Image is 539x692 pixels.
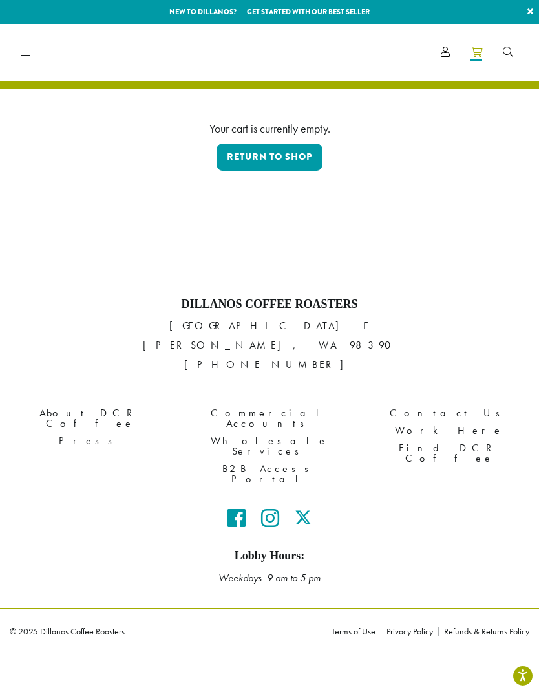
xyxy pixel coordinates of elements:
[369,440,529,468] a: Find DCR Coffee
[218,571,321,585] em: Weekdays 9 am to 5 pm
[217,144,322,171] a: Return to shop
[381,627,438,636] a: Privacy Policy
[10,316,529,374] p: [GEOGRAPHIC_DATA] E [PERSON_NAME], WA 98390 [PHONE_NUMBER]
[10,405,170,433] a: About DCR Coffee
[19,120,520,137] div: Your cart is currently empty.
[10,627,312,636] p: © 2025 Dillanos Coffee Roasters.
[189,433,350,460] a: Wholesale Services
[438,627,529,636] a: Refunds & Returns Policy
[10,549,529,563] h5: Lobby Hours:
[189,460,350,488] a: B2B Access Portal
[369,405,529,422] a: Contact Us
[247,6,370,17] a: Get started with our best seller
[10,433,170,450] a: Press
[332,627,381,636] a: Terms of Use
[369,422,529,440] a: Work Here
[10,297,529,312] h4: Dillanos Coffee Roasters
[492,41,523,63] a: Search
[189,405,350,433] a: Commercial Accounts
